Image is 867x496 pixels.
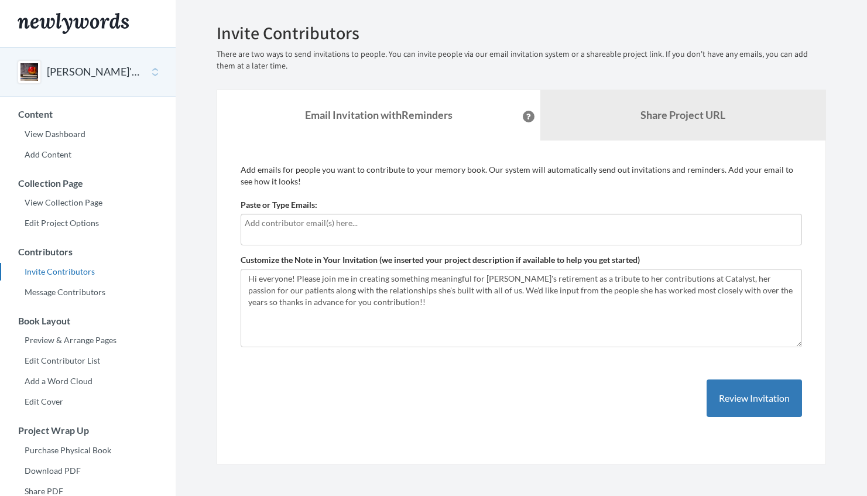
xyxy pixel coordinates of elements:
[640,108,725,121] b: Share Project URL
[217,49,826,72] p: There are two ways to send invitations to people. You can invite people via our email invitation ...
[241,199,317,211] label: Paste or Type Emails:
[241,254,640,266] label: Customize the Note in Your Invitation (we inserted your project description if available to help ...
[1,425,176,436] h3: Project Wrap Up
[241,269,802,347] textarea: Hi everyone! Please join me in creating something meaningful for [PERSON_NAME]'s retirement as a ...
[217,23,826,43] h2: Invite Contributors
[18,13,129,34] img: Newlywords logo
[245,217,798,230] input: Add contributor email(s) here...
[305,108,453,121] strong: Email Invitation with Reminders
[1,316,176,326] h3: Book Layout
[241,164,802,187] p: Add emails for people you want to contribute to your memory book. Our system will automatically s...
[707,379,802,418] button: Review Invitation
[1,247,176,257] h3: Contributors
[47,64,142,80] button: [PERSON_NAME]'s retirement
[1,109,176,119] h3: Content
[1,178,176,189] h3: Collection Page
